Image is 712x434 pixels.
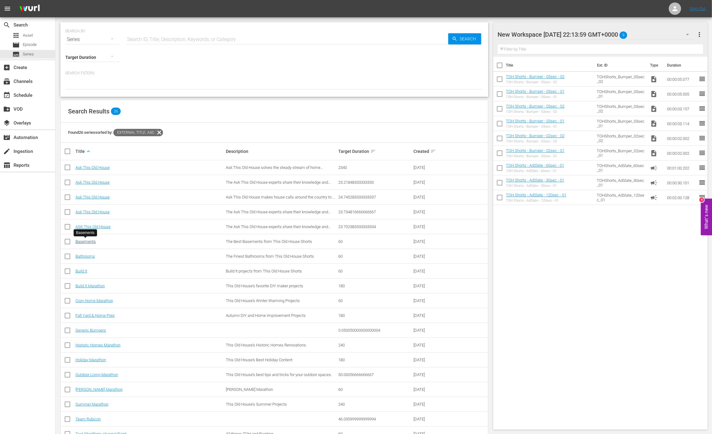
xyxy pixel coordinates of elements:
[75,298,113,303] a: Cozy Home Marathon
[620,29,627,42] span: 9
[3,148,10,155] span: Ingestion
[226,313,306,318] span: Autumn DIY and Home Improvement Projects
[75,165,110,170] a: Ask This Old House
[690,6,706,11] a: Sign Out
[3,162,10,169] span: Reports
[226,239,312,244] span: The Best Basements from This Old House Shorts
[665,190,698,205] td: 00:02:00.128
[414,372,450,377] div: [DATE]
[113,129,156,136] span: External Title: asc
[226,284,303,288] span: This Old House's favorite DIY maker projects
[650,164,657,172] span: Ad
[414,195,450,199] div: [DATE]
[594,116,648,131] td: TOHShorts_Bumper_03sec_01
[506,125,565,129] div: TOH Shorts - Bumper - 03sec - 01
[414,180,450,185] div: [DATE]
[506,148,565,153] a: TOH Shorts - Bumper - 02sec - 01
[226,358,292,362] span: This Old House's Best Holiday Content
[594,101,648,116] td: TOHShorts_Bumper_03sec_02
[665,101,698,116] td: 00:00:03.157
[3,134,10,141] span: Automation
[696,31,703,38] span: more_vert
[414,254,450,259] div: [DATE]
[698,149,706,157] span: reorder
[663,57,700,74] th: Duration
[506,163,564,168] a: TOH Shorts - AdSlate - 60sec - 01
[23,42,37,48] span: Episode
[111,108,121,115] span: 26
[339,224,412,229] div: 23.702383333333334
[226,343,307,347] span: This Old House's Historic Homes Renovations.
[414,402,450,407] div: [DATE]
[430,149,436,154] span: sort
[414,343,450,347] div: [DATE]
[339,298,412,303] div: 60
[414,387,450,392] div: [DATE]
[339,148,412,155] div: Target Duration
[506,89,565,94] a: TOH Shorts - Bumper - 05sec - 01
[498,26,695,43] div: New Workspace [DATE] 22:13:59 GMT+0000
[339,269,412,273] div: 60
[506,95,565,99] div: TOH Shorts - Bumper - 05sec - 01
[701,199,712,235] button: Open Feedback Widget
[414,284,450,288] div: [DATE]
[506,110,565,114] div: TOH Shorts - Bumper - 03sec - 02
[3,64,10,71] span: Create
[650,179,657,186] span: Ad
[339,254,412,259] div: 60
[3,119,10,127] span: Overlays
[699,198,704,203] div: 4
[339,372,412,377] div: 50.00056666666667
[75,210,110,214] a: Ask This Old House
[226,165,330,179] span: Ask This Old House solves the steady stream of home improvement problems faced by our viewers—and...
[75,372,118,377] a: Outdoor Living Marathon
[506,80,565,84] div: TOH Shorts - Bumper - 05sec - 02
[68,108,109,115] span: Search Results
[414,148,450,155] div: Created
[339,387,412,392] div: 60
[3,105,10,113] span: VOD
[414,269,450,273] div: [DATE]
[698,90,706,97] span: reorder
[339,402,412,407] div: 240
[414,239,450,244] div: [DATE]
[75,239,96,244] a: Basements
[226,224,331,234] span: The Ask This Old House experts share their knowledge and make house calls all over [GEOGRAPHIC_DA...
[339,284,412,288] div: 180
[506,169,564,173] div: TOH Shorts - AdSlate - 60sec - 01
[75,254,95,259] a: Bathrooms
[414,417,450,421] div: [DATE]
[594,146,648,161] td: TOHShorts_Bumper_02sec_01
[226,210,331,219] span: The Ask This Old House experts share their knowledge and make house calls all over [GEOGRAPHIC_DA...
[698,179,706,186] span: reorder
[75,417,101,421] a: Team Rubicon
[226,372,332,377] span: This Old House's best tips and tricks for your outdoor spaces.
[414,358,450,362] div: [DATE]
[414,224,450,229] div: [DATE]
[698,194,706,201] span: reorder
[75,358,106,362] a: Holiday Marathon
[75,402,108,407] a: Summer Marathon
[698,105,706,112] span: reorder
[506,74,565,79] a: TOH Shorts - Bumper - 05sec - 02
[339,328,412,333] div: 0.050050000000000004
[665,146,698,161] td: 00:00:02.002
[15,2,44,16] img: ans4CAIJ8jUAAAAAAAAAAAAAAAAAAAAAAAAgQb4GAAAAAAAAAAAAAAAAAAAAAAAAJMjXAAAAAAAAAAAAAAAAAAAAAAAAgAT5G...
[339,180,412,185] div: 23.21848333333333
[506,178,564,182] a: TOH Shorts - AdSlate - 30sec - 01
[12,41,20,49] span: Episode
[86,149,91,154] span: keyboard_arrow_up
[226,195,336,204] span: Ask This Old House makes house calls around the country to fix your DIY issues.
[594,190,648,205] td: TOHShorts_AdSlate_120sec_01
[506,119,565,123] a: TOH Shorts - Bumper - 03sec - 01
[506,193,567,197] a: TOH Shorts - AdSlate - 120sec - 01
[646,57,663,74] th: Type
[12,32,20,39] span: Asset
[650,120,657,127] span: Video
[226,269,302,273] span: Build It projects from This Old House Shorts
[698,164,706,171] span: reorder
[698,75,706,83] span: reorder
[339,210,412,214] div: 23.734816666666667
[75,180,110,185] a: Ask This Old House
[414,313,450,318] div: [DATE]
